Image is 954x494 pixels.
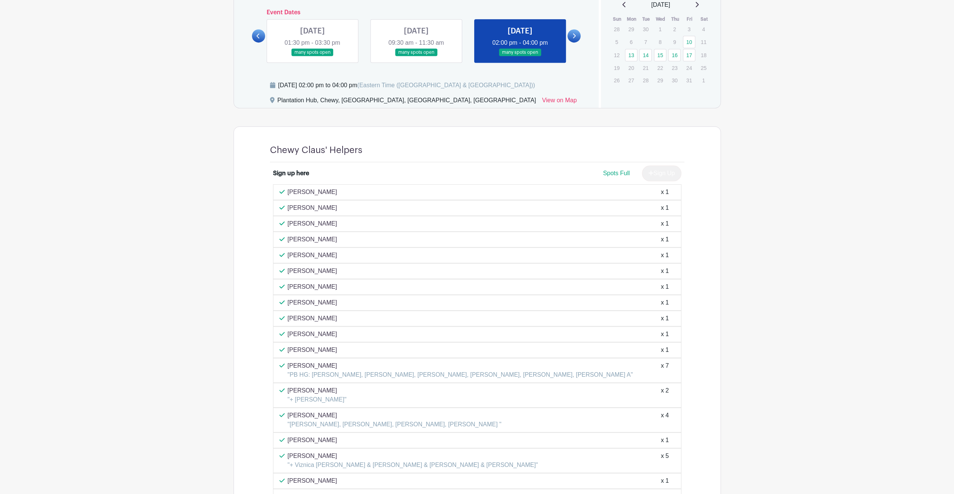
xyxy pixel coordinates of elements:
div: x 2 [661,386,669,404]
a: 17 [683,49,695,61]
p: "PB HG: [PERSON_NAME], [PERSON_NAME], [PERSON_NAME], [PERSON_NAME], [PERSON_NAME], [PERSON_NAME] A" [288,370,633,379]
p: 24 [683,62,695,74]
p: [PERSON_NAME] [288,452,538,461]
p: 2 [668,23,681,35]
div: Plantation Hub, Chewy, [GEOGRAPHIC_DATA], [GEOGRAPHIC_DATA], [GEOGRAPHIC_DATA] [278,96,536,108]
p: 20 [625,62,637,74]
div: x 7 [661,361,669,379]
p: 28 [639,74,652,86]
div: x 1 [661,314,669,323]
span: Spots Full [603,170,629,176]
th: Tue [639,15,654,23]
p: [PERSON_NAME] [288,345,337,355]
div: x 1 [661,219,669,228]
p: 29 [654,74,666,86]
a: 14 [639,49,652,61]
p: 29 [625,23,637,35]
p: [PERSON_NAME] [288,267,337,276]
p: [PERSON_NAME] [288,411,502,420]
div: Sign up here [273,169,309,178]
div: x 1 [661,235,669,244]
p: "[PERSON_NAME], [PERSON_NAME], [PERSON_NAME], [PERSON_NAME] " [288,420,502,429]
p: 8 [654,36,666,48]
p: 7 [639,36,652,48]
th: Sun [610,15,625,23]
th: Sat [697,15,711,23]
p: "+ [PERSON_NAME]" [288,395,347,404]
div: x 5 [661,452,669,470]
p: [PERSON_NAME] [288,203,337,212]
p: [PERSON_NAME] [288,251,337,260]
p: [PERSON_NAME] [288,219,337,228]
p: [PERSON_NAME] [288,314,337,323]
p: 19 [610,62,623,74]
div: x 1 [661,251,669,260]
p: 25 [697,62,710,74]
p: [PERSON_NAME] [288,235,337,244]
p: [PERSON_NAME] [288,361,633,370]
p: 23 [668,62,681,74]
p: [PERSON_NAME] [288,298,337,307]
h4: Chewy Claus' Helpers [270,145,362,156]
a: 13 [625,49,637,61]
p: 4 [697,23,710,35]
p: 21 [639,62,652,74]
div: x 1 [661,298,669,307]
p: 30 [639,23,652,35]
p: [PERSON_NAME] [288,436,337,445]
div: x 1 [661,188,669,197]
p: 11 [697,36,710,48]
div: [DATE] 02:00 pm to 04:00 pm [278,81,535,90]
p: 26 [610,74,623,86]
p: 6 [625,36,637,48]
p: 3 [683,23,695,35]
div: x 1 [661,436,669,445]
a: 10 [683,36,695,48]
th: Fri [683,15,697,23]
div: x 4 [661,411,669,429]
div: x 1 [661,203,669,212]
p: [PERSON_NAME] [288,386,347,395]
a: 16 [668,49,681,61]
p: 30 [668,74,681,86]
th: Thu [668,15,683,23]
p: 12 [610,49,623,61]
p: [PERSON_NAME] [288,282,337,291]
div: x 1 [661,282,669,291]
p: "+ Viznica [PERSON_NAME] & [PERSON_NAME] & [PERSON_NAME] & [PERSON_NAME]" [288,461,538,470]
p: 28 [610,23,623,35]
th: Wed [654,15,668,23]
p: 1 [697,74,710,86]
div: x 1 [661,345,669,355]
div: x 1 [661,476,669,485]
a: 15 [654,49,666,61]
p: [PERSON_NAME] [288,188,337,197]
h6: Event Dates [265,9,568,16]
p: 31 [683,74,695,86]
span: (Eastern Time ([GEOGRAPHIC_DATA] & [GEOGRAPHIC_DATA])) [357,82,535,88]
a: View on Map [542,96,576,108]
p: 18 [697,49,710,61]
p: 9 [668,36,681,48]
p: 5 [610,36,623,48]
th: Mon [625,15,639,23]
p: [PERSON_NAME] [288,330,337,339]
p: 1 [654,23,666,35]
div: x 1 [661,330,669,339]
span: [DATE] [651,0,670,9]
div: x 1 [661,267,669,276]
p: 22 [654,62,666,74]
p: 27 [625,74,637,86]
p: [PERSON_NAME] [288,476,337,485]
